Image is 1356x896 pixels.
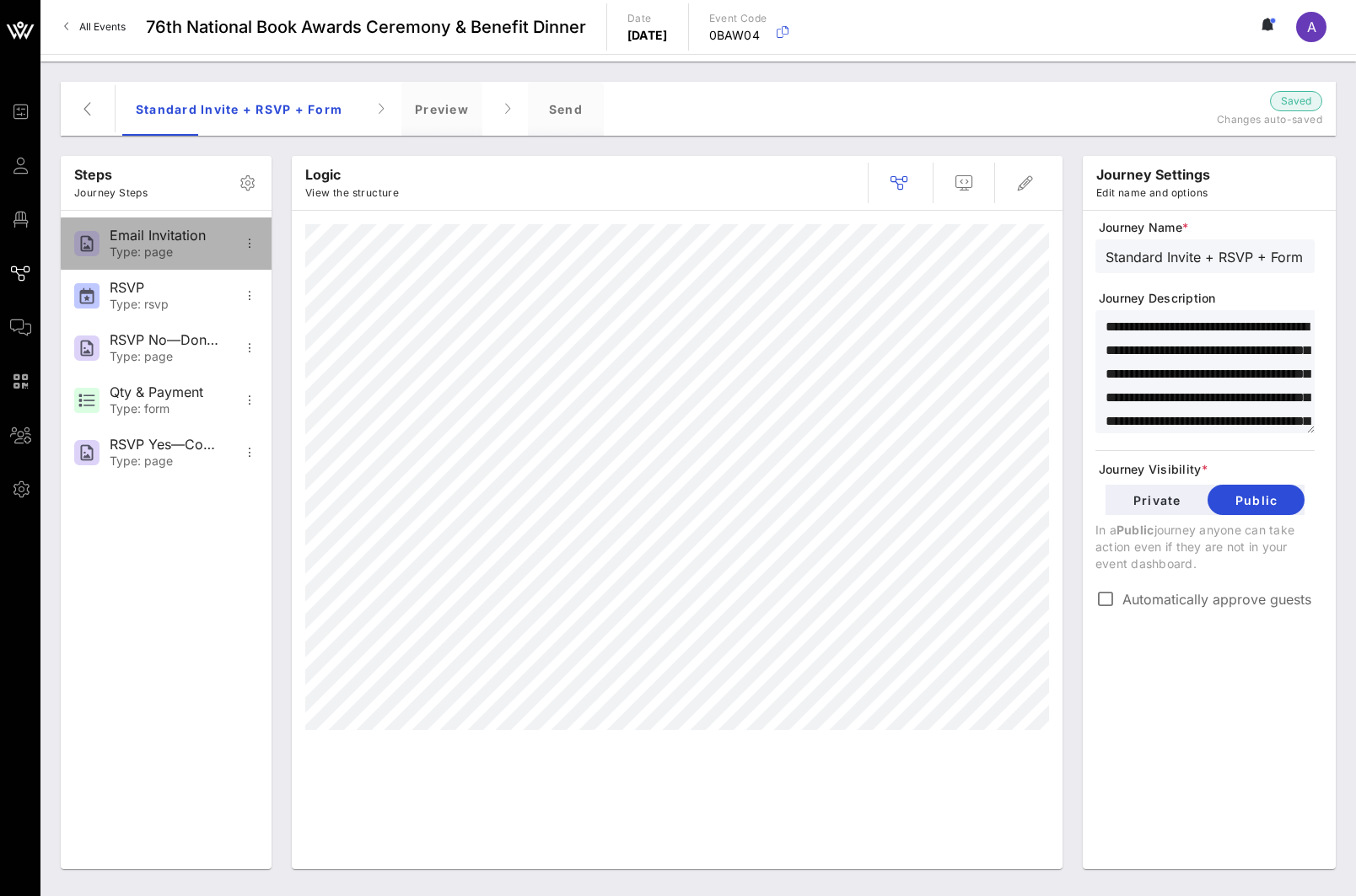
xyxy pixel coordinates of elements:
div: Preview [401,82,482,136]
div: Send [528,82,604,136]
div: Qty & Payment [110,384,221,400]
p: View the structure [305,185,399,201]
p: Changes auto-saved [1111,111,1322,128]
p: journey settings [1096,164,1210,185]
div: Type: page [110,454,221,469]
p: In a journey anyone can take action even if they are not in your event dashboard. [1095,522,1315,572]
button: Public [1208,485,1305,515]
div: A [1296,12,1326,42]
span: 76th National Book Awards Ceremony & Benefit Dinner [146,14,586,40]
span: Journey Description [1099,290,1315,307]
p: Event Code [709,10,767,27]
p: Journey Steps [74,185,148,201]
div: Type: rsvp [110,298,221,312]
p: Edit name and options [1096,185,1210,201]
label: Automatically approve guests [1122,591,1315,608]
div: Standard Invite + RSVP + Form [122,82,356,136]
p: Date [627,10,668,27]
span: All Events [79,20,126,33]
div: Type: page [110,245,221,260]
p: Steps [74,164,148,185]
div: RSVP Yes—Confirmation [110,437,221,453]
span: Private [1119,493,1194,507]
span: Public [1221,493,1291,507]
div: RSVP [110,280,221,296]
p: 0BAW04 [709,27,767,44]
div: Type: form [110,402,221,416]
span: Journey Visibility [1099,461,1315,478]
p: Logic [305,164,399,185]
div: Email Invitation [110,228,221,244]
p: [DATE] [627,27,668,44]
button: Private [1106,485,1208,515]
span: A [1307,19,1316,35]
span: Public [1117,523,1154,537]
div: Type: page [110,350,221,364]
span: Journey Name [1099,219,1315,236]
span: Saved [1281,93,1311,110]
div: RSVP No—Donation Page [110,332,221,348]
a: All Events [54,13,136,40]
